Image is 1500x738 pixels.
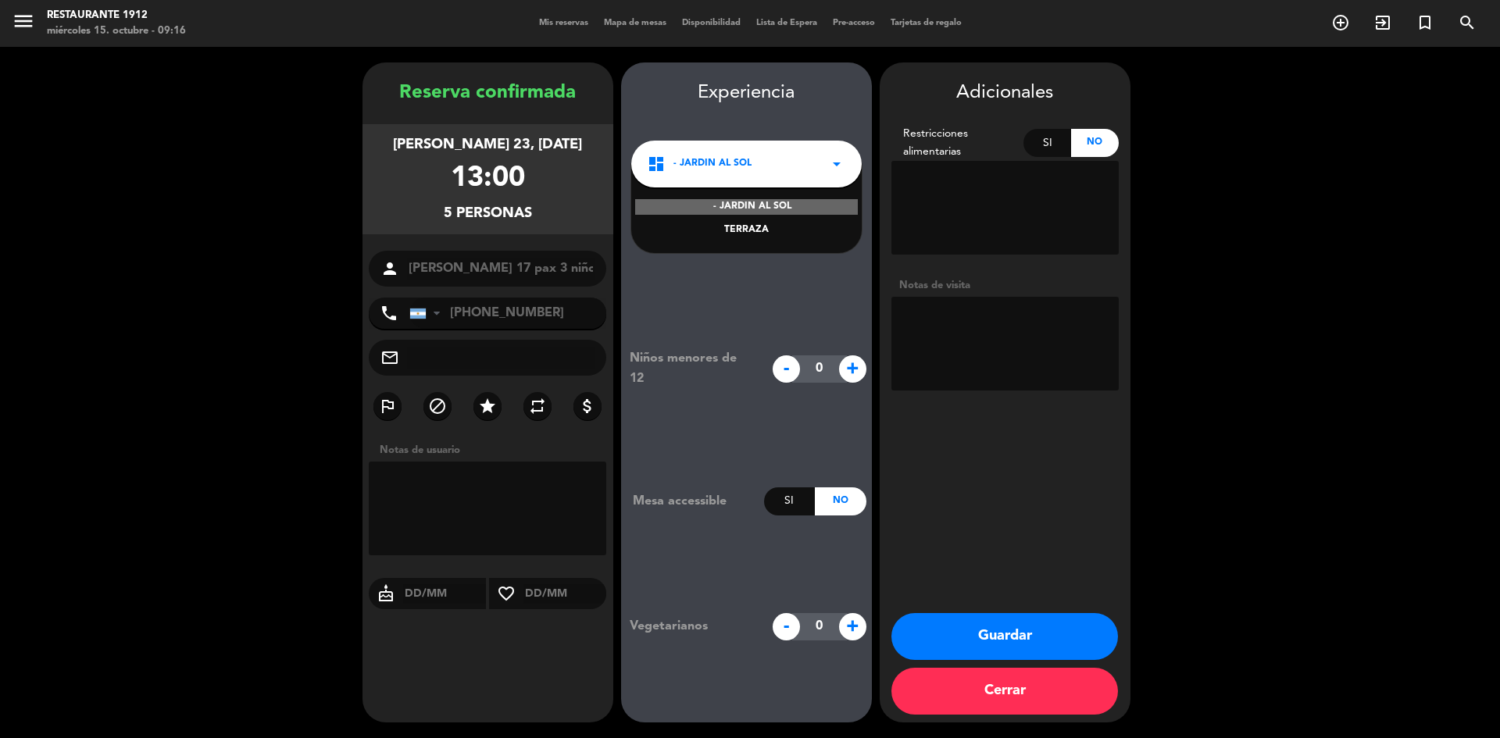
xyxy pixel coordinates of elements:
[621,491,764,512] div: Mesa accessible
[451,156,525,202] div: 13:00
[528,397,547,415] i: repeat
[523,584,607,604] input: DD/MM
[380,259,399,278] i: person
[815,487,866,515] div: No
[489,584,523,603] i: favorite_border
[428,397,447,415] i: block
[839,613,866,640] span: +
[478,397,497,415] i: star
[1416,13,1434,32] i: turned_in_not
[621,78,872,109] div: Experiencia
[47,8,186,23] div: Restaurante 1912
[891,78,1119,109] div: Adicionales
[12,9,35,38] button: menu
[362,78,613,109] div: Reserva confirmada
[380,348,399,367] i: mail_outline
[618,348,764,389] div: Niños menores de 12
[618,616,764,636] div: Vegetarianos
[883,19,970,27] span: Tarjetas de regalo
[1023,129,1071,157] div: Si
[1458,13,1477,32] i: search
[444,202,532,225] div: 5 personas
[47,23,186,39] div: miércoles 15. octubre - 09:16
[825,19,883,27] span: Pre-acceso
[369,584,403,603] i: cake
[12,9,35,33] i: menu
[647,223,846,238] div: TERRAZA
[748,19,825,27] span: Lista de Espera
[891,613,1118,660] button: Guardar
[635,199,858,215] div: - JARDIN AL SOL
[596,19,674,27] span: Mapa de mesas
[1373,13,1392,32] i: exit_to_app
[674,19,748,27] span: Disponibilidad
[378,397,397,415] i: outlined_flag
[1331,13,1350,32] i: add_circle_outline
[393,134,582,156] div: [PERSON_NAME] 23, [DATE]
[531,19,596,27] span: Mis reservas
[647,155,666,173] i: dashboard
[891,668,1118,715] button: Cerrar
[673,156,752,172] span: - JARDIN AL SOL
[410,298,446,328] div: Argentina: +54
[380,304,398,323] i: phone
[891,277,1119,294] div: Notas de visita
[891,125,1024,161] div: Restricciones alimentarias
[839,355,866,383] span: +
[1071,129,1119,157] div: No
[773,355,800,383] span: -
[764,487,815,515] div: Si
[578,397,597,415] i: attach_money
[773,613,800,640] span: -
[403,584,487,604] input: DD/MM
[372,442,613,458] div: Notas de usuario
[827,155,846,173] i: arrow_drop_down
